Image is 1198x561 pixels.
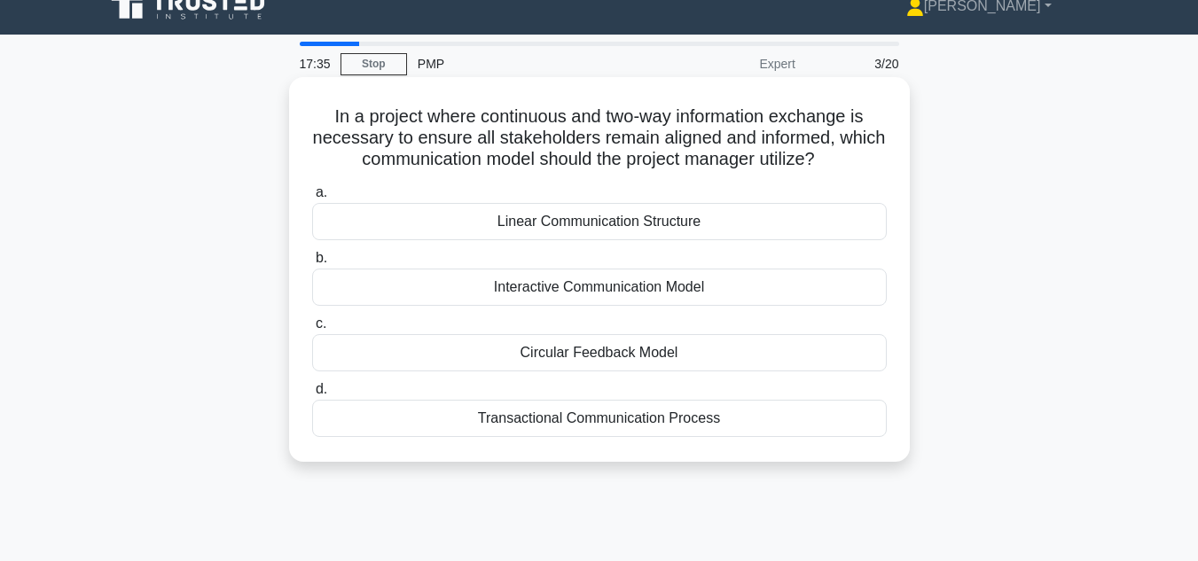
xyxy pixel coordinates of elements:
span: b. [316,250,327,265]
div: Circular Feedback Model [312,334,887,371]
div: Transactional Communication Process [312,400,887,437]
span: d. [316,381,327,396]
div: Linear Communication Structure [312,203,887,240]
a: Stop [341,53,407,75]
span: c. [316,316,326,331]
div: 17:35 [289,46,341,82]
div: Expert [651,46,806,82]
span: a. [316,184,327,199]
div: Interactive Communication Model [312,269,887,306]
h5: In a project where continuous and two-way information exchange is necessary to ensure all stakeho... [310,105,889,171]
div: PMP [407,46,651,82]
div: 3/20 [806,46,910,82]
